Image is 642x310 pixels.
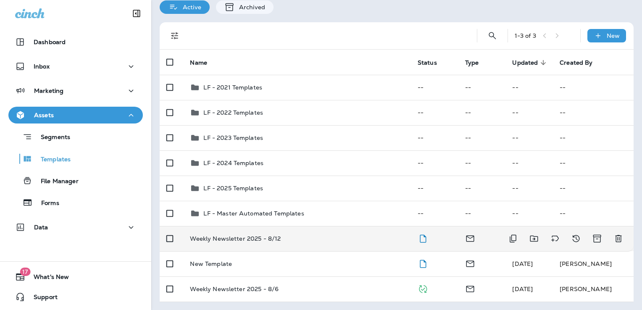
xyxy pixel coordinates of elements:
[610,230,627,247] button: Delete
[190,59,207,66] span: Name
[512,285,533,293] span: Pam Borrisove
[203,109,263,116] p: LF - 2022 Templates
[34,39,66,45] p: Dashboard
[25,294,58,304] span: Support
[505,100,553,125] td: --
[190,235,281,242] p: Weekly Newsletter 2025 - 8/12
[34,224,48,231] p: Data
[505,201,553,226] td: --
[34,63,50,70] p: Inbox
[465,284,475,292] span: Email
[411,100,458,125] td: --
[553,176,634,201] td: --
[484,27,501,44] button: Search Templates
[125,5,148,22] button: Collapse Sidebar
[32,134,70,142] p: Segments
[505,75,553,100] td: --
[411,125,458,150] td: --
[8,289,143,305] button: Support
[465,259,475,267] span: Email
[458,125,506,150] td: --
[203,185,263,192] p: LF - 2025 Templates
[411,176,458,201] td: --
[8,219,143,236] button: Data
[505,176,553,201] td: --
[25,273,69,284] span: What's New
[458,75,506,100] td: --
[458,150,506,176] td: --
[8,150,143,168] button: Templates
[34,87,63,94] p: Marketing
[526,230,542,247] button: Move to folder
[418,59,437,66] span: Status
[458,100,506,125] td: --
[515,32,536,39] div: 1 - 3 of 3
[203,160,263,166] p: LF - 2024 Templates
[418,259,428,267] span: Draft
[553,150,634,176] td: --
[32,178,79,186] p: File Manager
[203,84,262,91] p: LF - 2021 Templates
[553,276,634,302] td: [PERSON_NAME]
[8,34,143,50] button: Dashboard
[568,230,584,247] button: View Changelog
[465,234,475,242] span: Email
[190,260,232,267] p: New Template
[32,156,71,164] p: Templates
[505,230,521,247] button: Duplicate
[418,284,428,292] span: Published
[512,260,533,268] span: Pam Borrisove
[203,134,263,141] p: LF - 2023 Templates
[33,200,59,208] p: Forms
[411,201,458,226] td: --
[411,75,458,100] td: --
[553,75,634,100] td: --
[458,201,506,226] td: --
[553,201,634,226] td: --
[8,58,143,75] button: Inbox
[418,234,428,242] span: Draft
[512,59,538,66] span: Updated
[589,230,606,247] button: Archive
[34,112,54,118] p: Assets
[235,4,265,11] p: Archived
[560,59,603,66] span: Created By
[505,150,553,176] td: --
[166,27,183,44] button: Filters
[203,210,304,217] p: LF - Master Automated Templates
[505,125,553,150] td: --
[418,59,448,66] span: Status
[190,59,218,66] span: Name
[8,107,143,123] button: Assets
[8,128,143,146] button: Segments
[560,59,592,66] span: Created By
[465,59,479,66] span: Type
[458,176,506,201] td: --
[190,286,279,292] p: Weekly Newsletter 2025 - 8/6
[553,125,634,150] td: --
[553,251,634,276] td: [PERSON_NAME]
[8,194,143,211] button: Forms
[179,4,201,11] p: Active
[8,268,143,285] button: 17What's New
[8,82,143,99] button: Marketing
[553,100,634,125] td: --
[20,268,30,276] span: 17
[411,150,458,176] td: --
[8,172,143,189] button: File Manager
[512,59,549,66] span: Updated
[465,59,490,66] span: Type
[547,230,563,247] button: Add tags
[607,32,620,39] p: New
